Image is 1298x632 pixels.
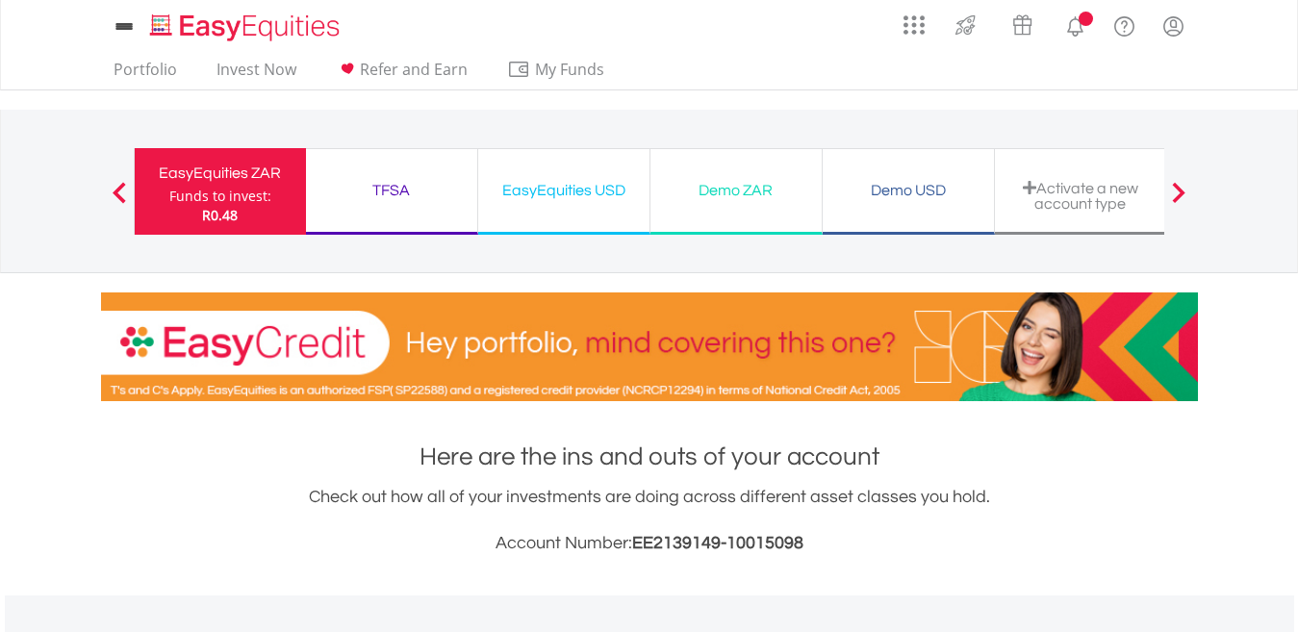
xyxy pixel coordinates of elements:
a: Home page [142,5,347,43]
a: Vouchers [994,5,1051,40]
div: Demo ZAR [662,177,810,204]
img: EasyCredit Promotion Banner [101,292,1198,401]
img: EasyEquities_Logo.png [146,12,347,43]
div: Check out how all of your investments are doing across different asset classes you hold. [101,484,1198,557]
h1: Here are the ins and outs of your account [101,440,1198,474]
div: TFSA [318,177,466,204]
span: EE2139149-10015098 [632,534,803,552]
a: Portfolio [106,60,185,89]
span: Refer and Earn [360,59,468,80]
div: EasyEquities ZAR [146,160,294,187]
a: Notifications [1051,5,1100,43]
div: Activate a new account type [1006,180,1155,212]
a: FAQ's and Support [1100,5,1149,43]
a: My Profile [1149,5,1198,47]
a: Invest Now [209,60,304,89]
div: Demo USD [834,177,982,204]
span: R0.48 [202,206,238,224]
div: EasyEquities USD [490,177,638,204]
a: Refer and Earn [328,60,475,89]
span: My Funds [507,57,633,82]
img: grid-menu-icon.svg [904,14,925,36]
img: thrive-v2.svg [950,10,981,40]
h3: Account Number: [101,530,1198,557]
a: AppsGrid [891,5,937,36]
img: vouchers-v2.svg [1006,10,1038,40]
div: Funds to invest: [169,187,271,206]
